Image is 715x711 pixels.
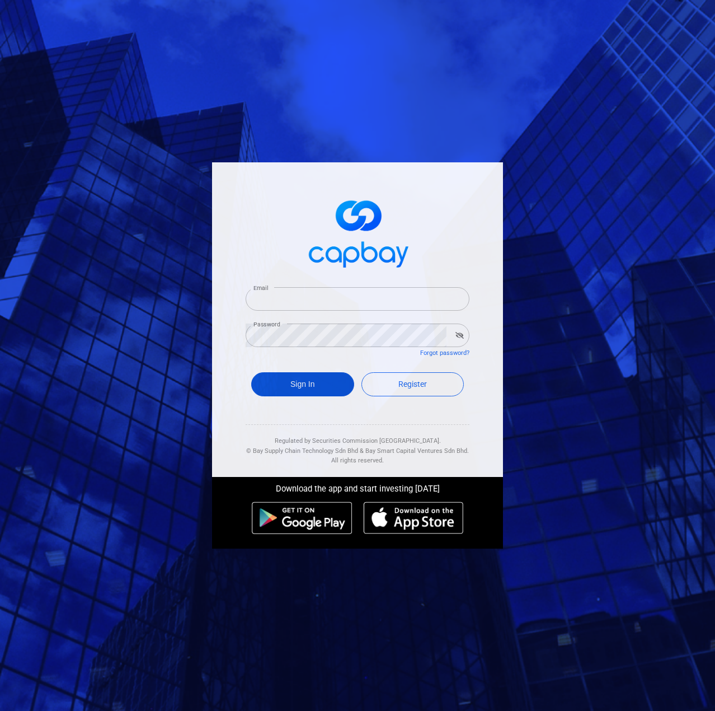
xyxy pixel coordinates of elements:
div: Download the app and start investing [DATE] [204,477,511,496]
a: Forgot password? [420,349,469,357]
div: Regulated by Securities Commission [GEOGRAPHIC_DATA]. & All rights reserved. [246,425,469,466]
span: Register [398,380,427,389]
img: logo [302,190,413,274]
img: android [252,502,352,534]
span: Bay Smart Capital Ventures Sdn Bhd. [365,447,469,455]
img: ios [364,502,463,534]
span: © Bay Supply Chain Technology Sdn Bhd [246,447,358,455]
label: Password [253,320,280,329]
a: Register [361,372,464,396]
label: Email [253,284,268,292]
button: Sign In [251,372,354,396]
